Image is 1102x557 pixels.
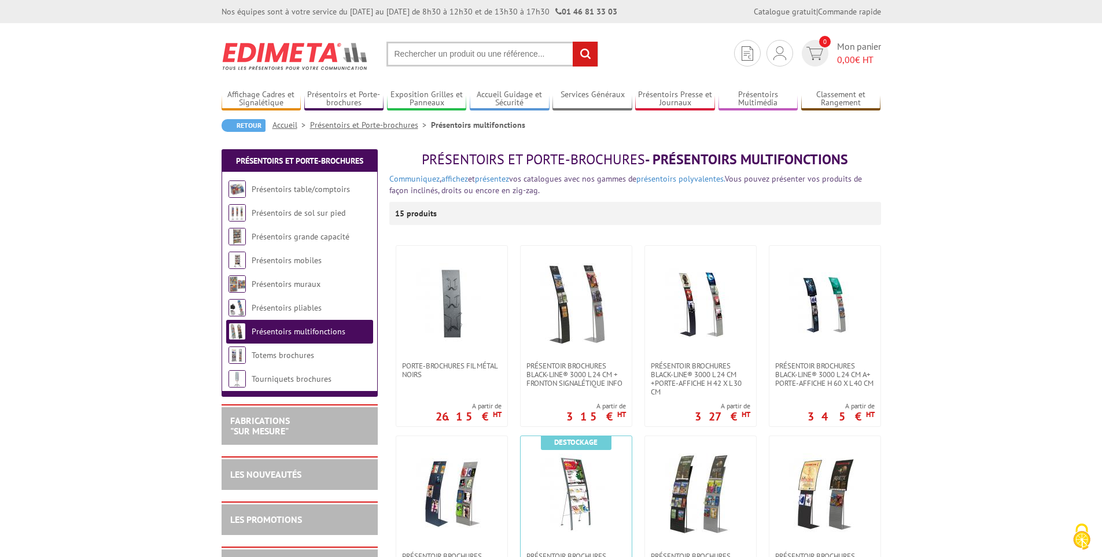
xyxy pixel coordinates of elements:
[252,184,350,194] a: Présentoirs table/comptoirs
[228,299,246,316] img: Présentoirs pliables
[645,362,756,396] a: Présentoir Brochures Black-Line® 3000 L 24 cm +porte-affiche H 42 x L 30 cm
[1067,522,1096,551] img: Cookies (fenêtre modale)
[806,47,823,60] img: devis rapide
[808,401,875,411] span: A partir de
[784,453,865,534] img: Présentoir brochures Black-Line® 3000 L 48 cm + porte-affiche H 83 x L 64 cm
[252,279,320,289] a: Présentoirs muraux
[228,204,246,222] img: Présentoirs de sol sur pied
[230,469,301,480] a: LES NOUVEAUTÉS
[635,90,715,109] a: Présentoirs Presse et Journaux
[387,90,467,109] a: Exposition Grilles et Panneaux
[389,174,440,184] a: Communiquez
[617,410,626,419] sup: HT
[252,303,322,313] a: Présentoirs pliables
[754,6,816,17] a: Catalogue gratuit
[389,152,881,167] h1: - Présentoirs multifonctions
[222,90,301,109] a: Affichage Cadres et Signalétique
[252,350,314,360] a: Totems brochures
[228,370,246,388] img: Tourniquets brochures
[228,346,246,364] img: Totems brochures
[573,42,598,67] input: rechercher
[252,255,322,265] a: Présentoirs mobiles
[521,362,632,388] a: Présentoir Brochures Black-Line® 3000 L 24 cm + Fronton signalétique info
[222,35,369,78] img: Edimeta
[784,263,865,344] img: Présentoir brochures Black-Line® 3000 L 24 cm a+ porte-affiche H 60 x L 40 cm
[436,401,502,411] span: A partir de
[228,252,246,269] img: Présentoirs mobiles
[236,156,363,166] a: Présentoirs et Porte-brochures
[386,42,598,67] input: Rechercher un produit ou une référence...
[230,415,290,437] a: FABRICATIONS"Sur Mesure"
[566,413,626,420] p: 315 €
[222,119,266,132] a: Retour
[695,413,750,420] p: 327 €
[228,323,246,340] img: Présentoirs multifonctions
[252,208,345,218] a: Présentoirs de sol sur pied
[228,228,246,245] img: Présentoirs grande capacité
[228,180,246,198] img: Présentoirs table/comptoirs
[395,202,438,225] p: 15 produits
[493,410,502,419] sup: HT
[252,374,331,384] a: Tourniquets brochures
[402,362,502,379] span: Porte-brochures fil métal noirs
[636,174,725,184] a: présentoirs polyvalentes.
[252,326,345,337] a: Présentoirs multifonctions
[436,413,502,420] p: 26.15 €
[310,120,431,130] a: Présentoirs et Porte-brochures
[230,514,302,525] a: LES PROMOTIONS
[799,40,881,67] a: devis rapide 0 Mon panier 0,00€ HT
[754,6,881,17] div: |
[228,275,246,293] img: Présentoirs muraux
[808,413,875,420] p: 345 €
[554,437,598,447] b: Destockage
[695,401,750,411] span: A partir de
[718,90,798,109] a: Présentoirs Multimédia
[775,362,875,388] span: Présentoir brochures Black-Line® 3000 L 24 cm a+ porte-affiche H 60 x L 40 cm
[742,46,753,61] img: devis rapide
[411,453,492,534] img: Présentoir brochures Black-Line® 3000 L 48 cm + fronton signalétique info
[742,410,750,419] sup: HT
[866,410,875,419] sup: HT
[552,90,632,109] a: Services Généraux
[441,174,468,184] a: affichez
[396,362,507,379] a: Porte-brochures fil métal noirs
[566,401,626,411] span: A partir de
[818,6,881,17] a: Commande rapide
[769,362,880,388] a: Présentoir brochures Black-Line® 3000 L 24 cm a+ porte-affiche H 60 x L 40 cm
[801,90,881,109] a: Classement et Rangement
[475,174,509,184] a: présentez
[660,263,741,344] img: Présentoir Brochures Black-Line® 3000 L 24 cm +porte-affiche H 42 x L 30 cm
[837,54,855,65] span: 0,00
[252,231,349,242] a: Présentoirs grande capacité
[819,36,831,47] span: 0
[470,90,550,109] a: Accueil Guidage et Sécurité
[389,174,636,184] font: , et vos catalogues avec nos gammes de
[431,119,525,131] li: Présentoirs multifonctions
[536,453,617,534] img: Présentoir Brochures polyvalent Arc 2001
[555,6,617,17] strong: 01 46 81 33 03
[1062,518,1102,557] button: Cookies (fenêtre modale)
[536,263,617,344] img: Présentoir Brochures Black-Line® 3000 L 24 cm + Fronton signalétique info
[272,120,310,130] a: Accueil
[389,174,862,195] span: Vous pouvez présenter vos produits de façon inclinés, droits ou encore en zig-zag.
[526,362,626,388] span: Présentoir Brochures Black-Line® 3000 L 24 cm + Fronton signalétique info
[304,90,384,109] a: Présentoirs et Porte-brochures
[660,453,741,534] img: Présentoir brochures Black-Line® 3000 L 48 cm + porte-affiche H 60 x L 40 cm
[411,263,492,344] img: Porte-brochures fil métal noirs
[837,40,881,67] span: Mon panier
[222,6,617,17] div: Nos équipes sont à votre service du [DATE] au [DATE] de 8h30 à 12h30 et de 13h30 à 17h30
[422,150,645,168] span: Présentoirs et Porte-brochures
[773,46,786,60] img: devis rapide
[651,362,750,396] span: Présentoir Brochures Black-Line® 3000 L 24 cm +porte-affiche H 42 x L 30 cm
[837,53,881,67] span: € HT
